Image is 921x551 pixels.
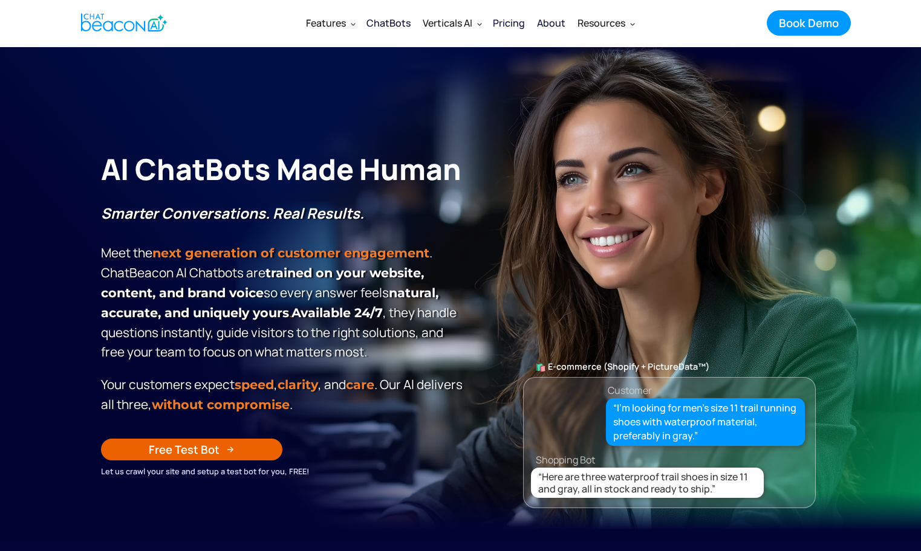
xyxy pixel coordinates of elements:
[524,358,815,375] div: 🛍️ E-commerce (Shopify + PictureData™)
[227,446,234,453] img: Arrow
[417,8,487,37] div: Verticals AI
[630,21,635,26] img: Dropdown
[767,10,851,36] a: Book Demo
[235,377,274,392] strong: speed
[101,203,364,223] strong: Smarter Conversations. Real Results.
[423,14,472,31] div: Verticals AI
[101,465,467,478] div: Let us crawl your site and setup a test bot for you, FREE!
[101,285,438,320] strong: natural, accurate, and uniquely yours
[306,14,346,31] div: Features
[300,8,360,37] div: Features
[152,245,429,260] strong: next generation of customer engagement
[779,15,839,31] div: Book Demo
[366,14,411,31] div: ChatBots
[578,14,625,31] div: Resources
[537,14,565,31] div: About
[487,7,531,39] a: Pricing
[291,305,383,320] strong: Available 24/7
[149,442,220,457] div: Free Test Bot
[346,377,374,392] span: care
[101,150,467,188] h1: AI ChatBots Made Human
[71,8,174,37] a: home
[613,401,798,443] div: “I’m looking for men’s size 11 trail running shoes with waterproof material, preferably in gray.”
[608,382,652,399] div: Customer
[101,375,467,414] p: Your customers expect , , and . Our Al delivers all three, .
[278,377,318,392] span: clarity
[101,265,424,300] strong: trained on your website, content, and brand voice
[493,14,525,31] div: Pricing
[531,7,571,39] a: About
[152,397,290,412] span: without compromise
[351,21,356,26] img: Dropdown
[477,21,482,26] img: Dropdown
[101,439,282,460] a: Free Test Bot
[101,204,467,361] p: Meet the . ChatBeacon Al Chatbots are so every answer feels , they handle questions instantly, gu...
[360,7,417,39] a: ChatBots
[101,285,438,320] span: .
[571,8,640,37] div: Resources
